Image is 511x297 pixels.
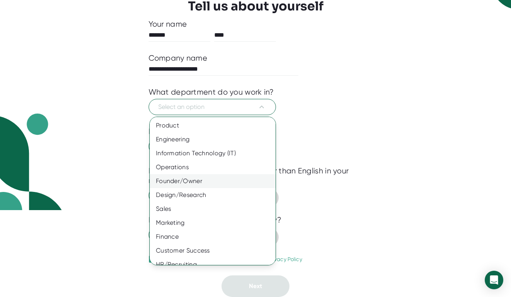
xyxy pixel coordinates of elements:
div: Marketing [150,216,276,230]
div: Engineering [150,132,276,146]
div: Finance [150,230,276,244]
div: Product [150,119,276,132]
div: Founder/Owner [150,174,276,188]
div: Operations [150,160,276,174]
div: Sales [150,202,276,216]
div: Open Intercom Messenger [485,271,503,289]
div: HR/Recruiting [150,258,276,272]
div: Design/Research [150,188,276,202]
div: Customer Success [150,244,276,258]
div: Information Technology (IT) [150,146,276,160]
